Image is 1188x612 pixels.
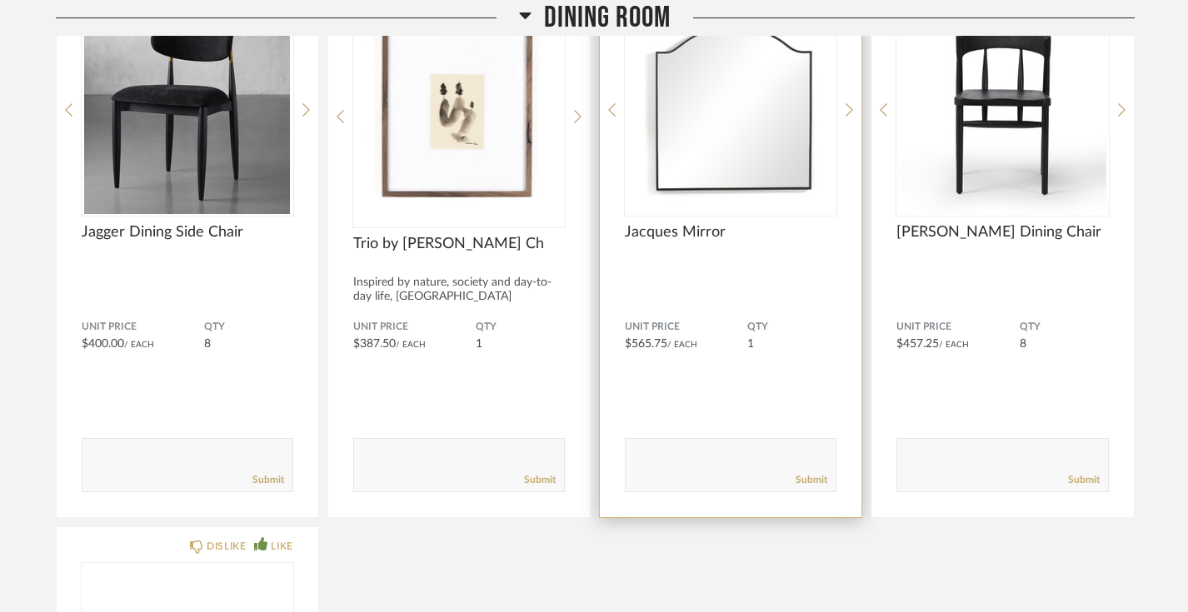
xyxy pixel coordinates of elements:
a: Submit [1068,473,1100,487]
a: Submit [796,473,827,487]
a: Submit [252,473,284,487]
span: Unit Price [353,321,476,334]
span: 1 [747,338,754,350]
span: Unit Price [896,321,1019,334]
span: QTY [1020,321,1109,334]
span: Unit Price [625,321,747,334]
div: Inspired by nature, society and day-to-day life, [GEOGRAPHIC_DATA][DEMOGRAPHIC_DATA] artist [PERS... [353,276,565,332]
span: QTY [204,321,293,334]
span: Unit Price [82,321,204,334]
img: undefined [82,6,293,214]
span: / Each [396,341,426,349]
img: undefined [625,6,836,214]
span: QTY [747,321,836,334]
span: 1 [476,338,482,350]
img: undefined [896,6,1108,214]
span: / Each [124,341,154,349]
span: [PERSON_NAME] Dining Chair [896,223,1108,241]
img: undefined [353,6,565,214]
span: QTY [476,321,565,334]
span: Jagger Dining Side Chair [82,223,293,241]
span: $400.00 [82,338,124,350]
span: Jacques Mirror [625,223,836,241]
span: $565.75 [625,338,667,350]
span: / Each [939,341,969,349]
span: 8 [1020,338,1026,350]
span: $457.25 [896,338,939,350]
span: / Each [667,341,697,349]
div: 0 [353,6,565,214]
a: Submit [524,473,556,487]
span: 8 [204,338,211,350]
span: Trio by [PERSON_NAME] Ch [353,235,565,253]
div: LIKE [271,538,292,555]
span: $387.50 [353,338,396,350]
div: DISLIKE [207,538,246,555]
